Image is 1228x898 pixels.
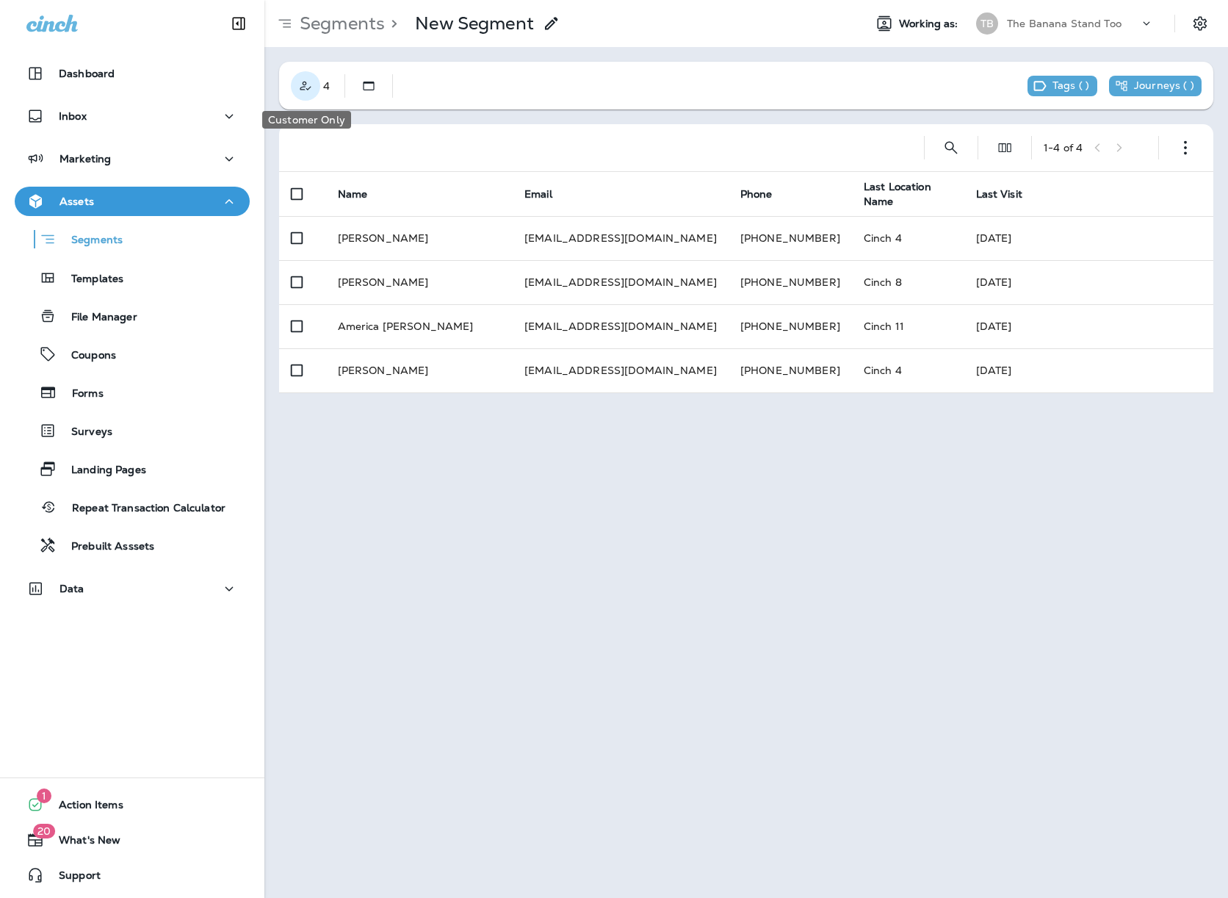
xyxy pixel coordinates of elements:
p: Surveys [57,425,112,439]
td: [EMAIL_ADDRESS][DOMAIN_NAME] [513,216,729,260]
button: Templates [15,262,250,293]
div: 1 - 4 of 4 [1044,142,1083,154]
p: Assets [59,195,94,207]
p: Landing Pages [57,464,146,478]
span: Last Location Name [864,180,931,208]
td: [DATE] [964,216,1214,260]
p: Inbox [59,110,87,122]
button: Assets [15,187,250,216]
p: New Segment [415,12,534,35]
span: 1 [37,789,51,803]
button: Dashboard [15,59,250,88]
td: America [PERSON_NAME] [326,304,513,348]
td: [PHONE_NUMBER] [729,216,852,260]
span: 20 [33,824,55,838]
p: Repeat Transaction Calculator [57,502,225,516]
button: Repeat Transaction Calculator [15,492,250,522]
td: [EMAIL_ADDRESS][DOMAIN_NAME] [513,304,729,348]
td: [PERSON_NAME] [326,216,513,260]
p: Tags ( ) [1052,79,1089,93]
p: Journeys ( ) [1134,79,1194,93]
p: File Manager [57,311,137,325]
p: Data [59,583,84,595]
button: File Manager [15,301,250,331]
td: [EMAIL_ADDRESS][DOMAIN_NAME] [513,348,729,392]
p: Dashboard [59,68,115,79]
button: Edit Fields [990,133,1019,162]
td: [PHONE_NUMBER] [729,260,852,304]
p: > [385,12,397,35]
p: Templates [57,273,123,287]
div: TB [976,12,998,35]
span: Support [44,869,101,887]
div: This segment is not used in any journeys [1109,76,1202,96]
td: [PHONE_NUMBER] [729,304,852,348]
p: Marketing [59,153,111,165]
button: Support [15,861,250,890]
td: [PERSON_NAME] [326,260,513,304]
span: Phone [740,187,773,201]
button: Coupons [15,339,250,370]
button: Data [15,574,250,603]
td: [DATE] [964,348,1214,392]
p: Segments [57,234,123,248]
span: Action Items [44,799,123,816]
td: Cinch 4 [852,348,964,392]
td: [DATE] [964,304,1214,348]
td: [DATE] [964,260,1214,304]
div: 4 [320,80,344,92]
td: Cinch 4 [852,216,964,260]
td: Cinch 8 [852,260,964,304]
button: Static [354,71,383,101]
button: Inbox [15,101,250,131]
button: Segments [15,223,250,255]
button: 20What's New [15,825,250,855]
button: Marketing [15,144,250,173]
button: Collapse Sidebar [218,9,259,38]
button: Forms [15,377,250,408]
td: [PHONE_NUMBER] [729,348,852,392]
span: What's New [44,834,120,852]
p: Forms [57,387,104,401]
span: Email [524,187,552,201]
td: [EMAIL_ADDRESS][DOMAIN_NAME] [513,260,729,304]
button: 1Action Items [15,790,250,819]
button: Prebuilt Asssets [15,530,250,561]
div: Customer Only [262,111,351,129]
span: Name [338,187,368,201]
td: [PERSON_NAME] [326,348,513,392]
p: Segments [294,12,385,35]
span: Working as: [899,18,961,30]
div: This segment has no tags [1027,76,1097,96]
button: Customer Only [291,71,320,101]
button: Search Segments [936,133,966,162]
p: Prebuilt Asssets [57,540,154,554]
button: Landing Pages [15,453,250,484]
button: Settings [1187,10,1213,37]
td: Cinch 11 [852,304,964,348]
button: Surveys [15,415,250,446]
p: The Banana Stand Too [1007,18,1122,29]
span: Last Visit [976,187,1022,201]
p: Coupons [57,349,116,363]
